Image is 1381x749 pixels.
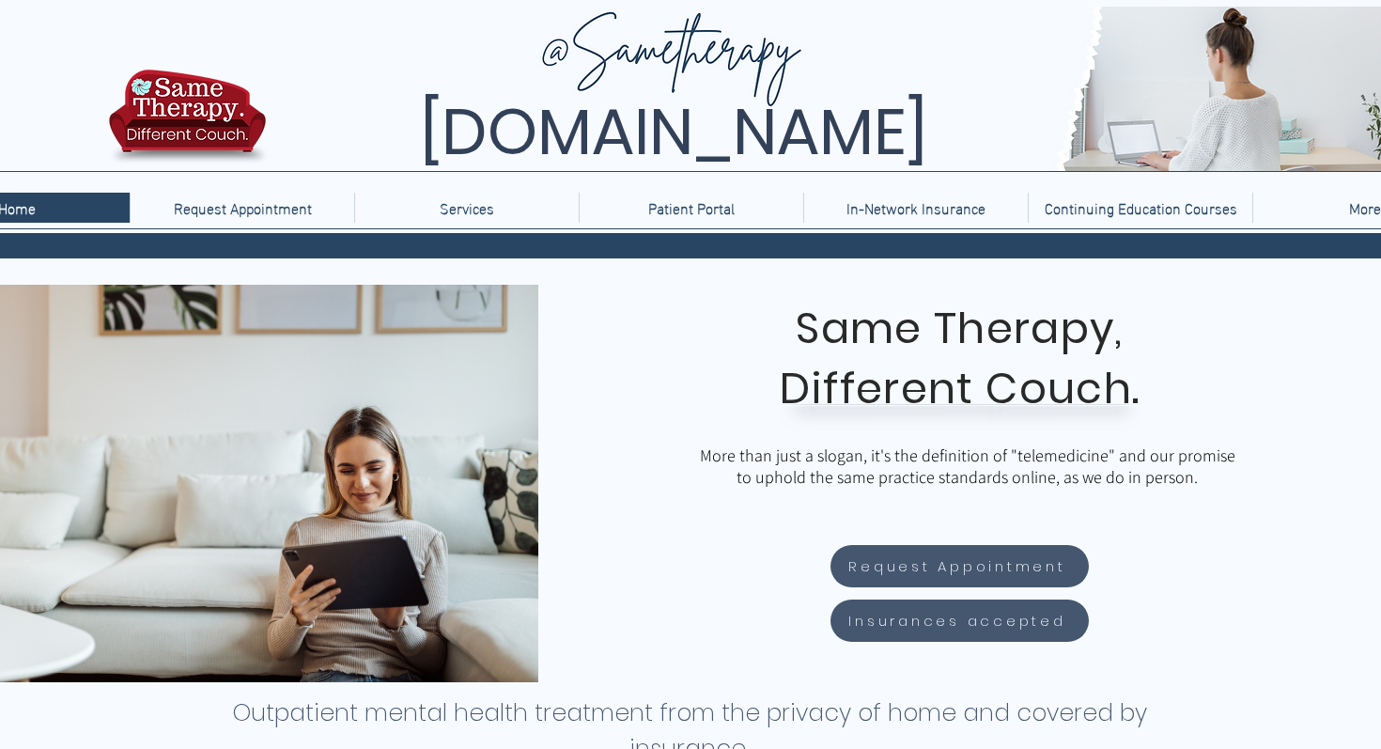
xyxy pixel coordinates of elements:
[830,600,1089,642] a: Insurances accepted
[579,193,803,223] a: Patient Portal
[354,193,579,223] div: Services
[830,545,1089,587] a: Request Appointment
[848,555,1065,577] span: Request Appointment
[430,193,504,223] p: Services
[1035,193,1247,223] p: Continuing Education Courses
[803,193,1028,223] a: In-Network Insurance
[103,67,272,178] img: TBH.US
[130,193,354,223] a: Request Appointment
[837,193,995,223] p: In-Network Insurance
[796,299,1124,358] span: Same Therapy,
[639,193,744,223] p: Patient Portal
[1028,193,1252,223] a: Continuing Education Courses
[420,87,927,177] span: [DOMAIN_NAME]
[695,445,1240,488] p: More than just a slogan, it's the definition of "telemedicine" and our promise to uphold the same...
[848,610,1065,632] span: Insurances accepted
[780,359,1140,418] span: Different Couch.
[164,193,321,223] p: Request Appointment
